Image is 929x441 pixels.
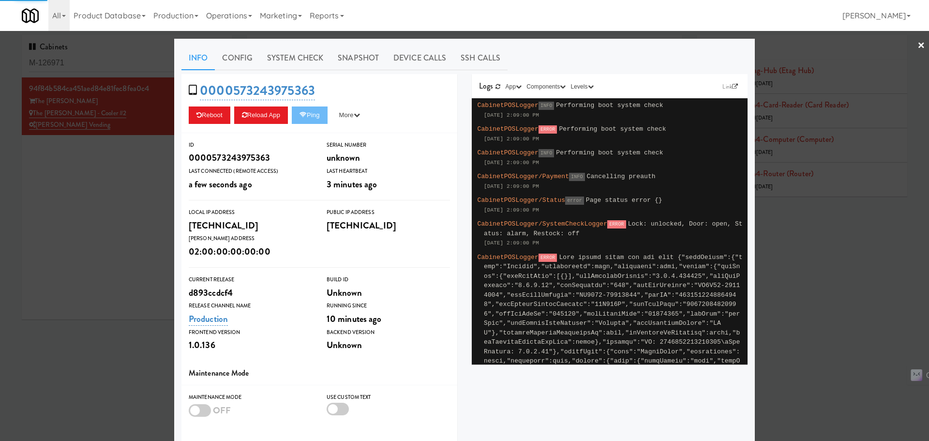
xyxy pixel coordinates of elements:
div: Maintenance Mode [189,393,312,402]
span: [DATE] 2:09:00 PM [484,240,539,246]
a: Link [720,82,740,91]
span: INFO [569,173,584,181]
div: 0000573243975363 [189,150,312,166]
span: Cancelling preauth [587,173,656,180]
a: Info [181,46,215,70]
span: INFO [539,102,554,110]
div: unknown [327,150,450,166]
div: 02:00:00:00:00:00 [189,243,312,260]
span: ERROR [539,254,557,262]
span: CabinetPOSLogger [478,149,539,156]
div: d893ccdcf4 [189,285,312,301]
button: Reboot [189,106,230,124]
span: 3 minutes ago [327,178,377,191]
button: Levels [568,82,596,91]
img: Micromart [22,7,39,24]
span: Page status error {} [586,197,662,204]
div: Last Connected (Remote Access) [189,167,312,176]
div: Last Heartbeat [327,167,450,176]
div: Use Custom Text [327,393,450,402]
div: Build Id [327,275,450,285]
button: App [503,82,524,91]
button: Components [524,82,568,91]
div: [TECHNICAL_ID] [327,217,450,234]
span: CabinetPOSLogger [478,254,539,261]
a: Device Calls [386,46,453,70]
button: Reload App [234,106,288,124]
span: Maintenance Mode [189,367,249,379]
span: [DATE] 2:09:00 PM [484,112,539,118]
span: Logs [479,80,493,91]
a: Production [189,312,228,326]
button: Ping [292,106,328,124]
div: [TECHNICAL_ID] [189,217,312,234]
span: error [565,197,584,205]
div: Backend Version [327,328,450,337]
div: Serial Number [327,140,450,150]
span: [DATE] 2:09:00 PM [484,183,539,189]
div: Public IP Address [327,208,450,217]
span: ERROR [539,125,557,134]
a: Snapshot [330,46,386,70]
span: a few seconds ago [189,178,252,191]
span: INFO [539,149,554,157]
span: Lock: unlocked, Door: open, Status: alarm, Restock: off [484,220,743,237]
div: Running Since [327,301,450,311]
div: 1.0.136 [189,337,312,353]
span: [DATE] 2:09:00 PM [484,207,539,213]
span: Performing boot system check [556,149,663,156]
a: Config [215,46,260,70]
span: Performing boot system check [559,125,666,133]
a: 0000573243975363 [200,81,315,100]
span: ERROR [607,220,626,228]
span: Performing boot system check [556,102,663,109]
div: ID [189,140,312,150]
div: [PERSON_NAME] Address [189,234,312,243]
span: CabinetPOSLogger [478,125,539,133]
a: × [917,31,925,61]
div: Release Channel Name [189,301,312,311]
button: More [331,106,368,124]
span: CabinetPOSLogger/SystemCheckLogger [478,220,608,228]
div: Unknown [327,337,450,353]
span: [DATE] 2:09:00 PM [484,160,539,166]
div: Frontend Version [189,328,312,337]
span: CabinetPOSLogger/Payment [478,173,569,180]
div: Unknown [327,285,450,301]
span: CabinetPOSLogger [478,102,539,109]
span: CabinetPOSLogger/Status [478,197,566,204]
div: Local IP Address [189,208,312,217]
span: 10 minutes ago [327,312,381,325]
span: [DATE] 2:09:00 PM [484,136,539,142]
a: System Check [260,46,330,70]
a: SSH Calls [453,46,508,70]
span: OFF [213,404,231,417]
div: Current Release [189,275,312,285]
